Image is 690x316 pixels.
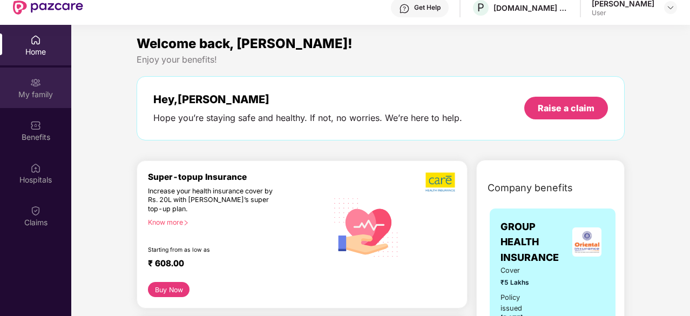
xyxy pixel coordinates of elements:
div: Policy issued [500,292,540,314]
div: Enjoy your benefits! [137,54,625,65]
img: insurerLogo [572,227,601,257]
div: User [592,9,654,17]
span: Cover [500,265,540,276]
img: svg+xml;base64,PHN2ZyBpZD0iQ2xhaW0iIHhtbG5zPSJodHRwOi8vd3d3LnczLm9yZy8yMDAwL3N2ZyIgd2lkdGg9IjIwIi... [30,205,41,216]
div: Know more [148,218,321,226]
span: Welcome back, [PERSON_NAME]! [137,36,353,51]
img: svg+xml;base64,PHN2ZyBpZD0iQmVuZWZpdHMiIHhtbG5zPSJodHRwOi8vd3d3LnczLm9yZy8yMDAwL3N2ZyIgd2lkdGg9Ij... [30,120,41,131]
div: Hope you’re staying safe and healthy. If not, no worries. We’re here to help. [153,112,462,124]
span: Company benefits [488,180,573,196]
img: svg+xml;base64,PHN2ZyBpZD0iSG9tZSIgeG1sbnM9Imh0dHA6Ly93d3cudzMub3JnLzIwMDAvc3ZnIiB3aWR0aD0iMjAiIG... [30,35,41,45]
div: Increase your health insurance cover by Rs. 20L with [PERSON_NAME]’s super top-up plan. [148,187,281,214]
img: svg+xml;base64,PHN2ZyB4bWxucz0iaHR0cDovL3d3dy53My5vcmcvMjAwMC9zdmciIHhtbG5zOnhsaW5rPSJodHRwOi8vd3... [328,187,405,266]
img: svg+xml;base64,PHN2ZyB3aWR0aD0iMjAiIGhlaWdodD0iMjAiIHZpZXdCb3g9IjAgMCAyMCAyMCIgZmlsbD0ibm9uZSIgeG... [30,77,41,88]
button: Buy Now [148,282,190,297]
span: GROUP HEALTH INSURANCE [500,219,569,265]
div: ₹ 608.00 [148,258,317,271]
div: Raise a claim [538,102,594,114]
div: Hey, [PERSON_NAME] [153,93,462,106]
div: [DOMAIN_NAME] PRIVATE LIMITED [493,3,569,13]
div: Get Help [414,3,441,12]
div: Super-topup Insurance [148,172,328,182]
img: svg+xml;base64,PHN2ZyBpZD0iSG9zcGl0YWxzIiB4bWxucz0iaHR0cDovL3d3dy53My5vcmcvMjAwMC9zdmciIHdpZHRoPS... [30,163,41,173]
span: right [183,220,189,226]
span: ₹5 Lakhs [500,278,540,288]
div: Starting from as low as [148,246,282,254]
img: b5dec4f62d2307b9de63beb79f102df3.png [425,172,456,192]
img: svg+xml;base64,PHN2ZyBpZD0iSGVscC0zMngzMiIgeG1sbnM9Imh0dHA6Ly93d3cudzMub3JnLzIwMDAvc3ZnIiB3aWR0aD... [399,3,410,14]
img: New Pazcare Logo [13,1,83,15]
span: P [477,1,484,14]
img: svg+xml;base64,PHN2ZyBpZD0iRHJvcGRvd24tMzJ4MzIiIHhtbG5zPSJodHRwOi8vd3d3LnczLm9yZy8yMDAwL3N2ZyIgd2... [666,3,675,12]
